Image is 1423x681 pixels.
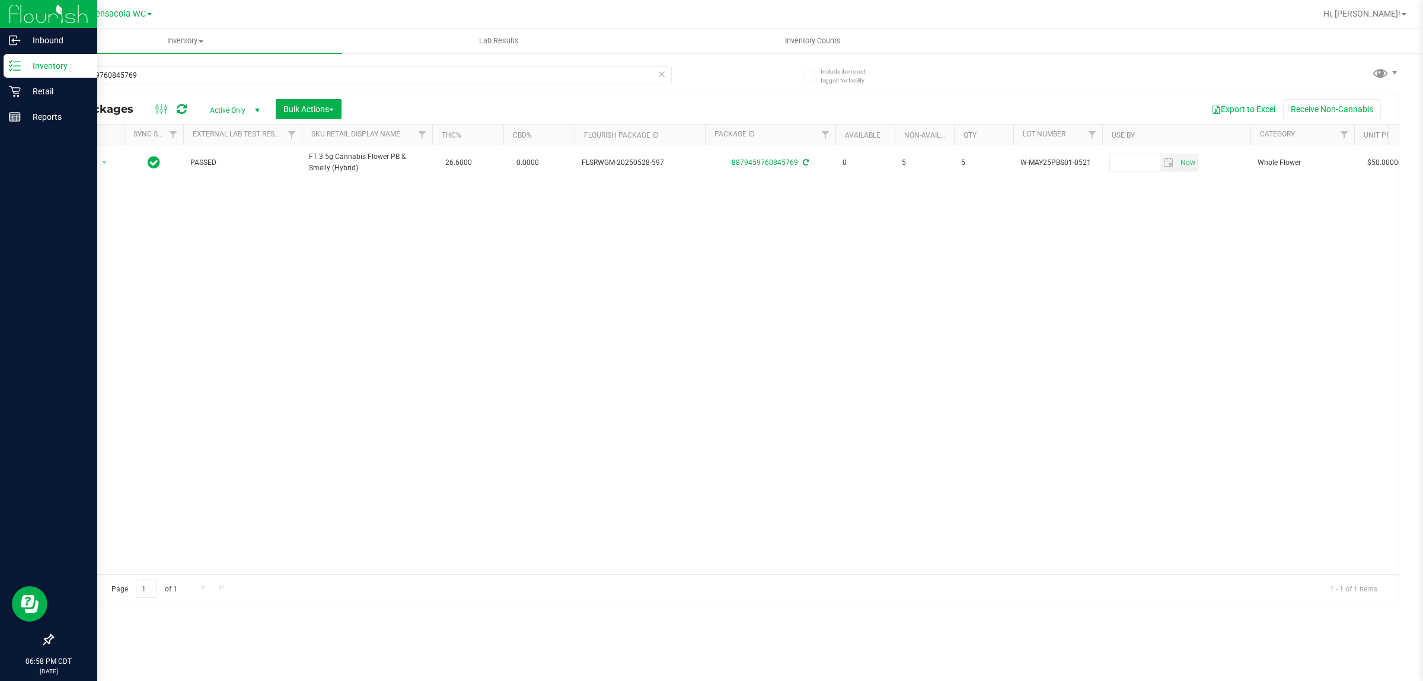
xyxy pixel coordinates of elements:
[9,111,21,123] inline-svg: Reports
[282,125,302,145] a: Filter
[463,36,535,46] span: Lab Results
[732,158,798,167] a: 8879459760845769
[309,151,425,174] span: FT 3.5g Cannabis Flower PB & Smelly (Hybrid)
[1160,154,1178,171] span: select
[276,99,342,119] button: Bulk Actions
[584,131,659,139] a: Flourish Package ID
[21,33,92,47] p: Inbound
[1323,9,1400,18] span: Hi, [PERSON_NAME]!
[164,125,183,145] a: Filter
[5,656,92,667] p: 06:58 PM CDT
[1178,154,1197,171] span: select
[97,154,112,171] span: select
[1361,154,1408,171] span: $50.00000
[1258,157,1347,168] span: Whole Flower
[582,157,698,168] span: FLSRWGM-20250528-597
[1320,580,1387,597] span: 1 - 1 of 1 items
[342,28,656,53] a: Lab Results
[769,36,857,46] span: Inventory Counts
[658,66,666,82] span: Clear
[1364,131,1401,139] a: Unit Price
[439,154,478,171] span: 26.6000
[961,157,1006,168] span: 5
[101,580,187,598] span: Page of 1
[513,131,532,139] a: CBD%
[1204,99,1283,119] button: Export to Excel
[413,125,432,145] a: Filter
[5,667,92,676] p: [DATE]
[12,586,47,622] iframe: Resource center
[28,36,342,46] span: Inventory
[1112,131,1135,139] a: Use By
[133,130,179,138] a: Sync Status
[62,103,145,116] span: All Packages
[283,104,334,114] span: Bulk Actions
[1335,125,1354,145] a: Filter
[28,28,342,53] a: Inventory
[1083,125,1102,145] a: Filter
[442,131,461,139] a: THC%
[9,60,21,72] inline-svg: Inventory
[1023,130,1065,138] a: Lot Number
[148,154,160,171] span: In Sync
[1283,99,1381,119] button: Receive Non-Cannabis
[9,34,21,46] inline-svg: Inbound
[193,130,286,138] a: External Lab Test Result
[90,9,146,19] span: Pensacola WC
[656,28,969,53] a: Inventory Counts
[21,110,92,124] p: Reports
[843,157,888,168] span: 0
[1260,130,1295,138] a: Category
[801,158,809,167] span: Sync from Compliance System
[21,84,92,98] p: Retail
[511,154,545,171] span: 0.0000
[52,66,672,84] input: Search Package ID, Item Name, SKU, Lot or Part Number...
[136,580,157,598] input: 1
[845,131,880,139] a: Available
[190,157,295,168] span: PASSED
[963,131,977,139] a: Qty
[311,130,400,138] a: Sku Retail Display Name
[1020,157,1095,168] span: W-MAY25PBS01-0521
[904,131,957,139] a: Non-Available
[21,59,92,73] p: Inventory
[9,85,21,97] inline-svg: Retail
[1178,154,1198,171] span: Set Current date
[821,67,880,85] span: Include items not tagged for facility
[816,125,835,145] a: Filter
[902,157,947,168] span: 5
[714,130,755,138] a: Package ID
